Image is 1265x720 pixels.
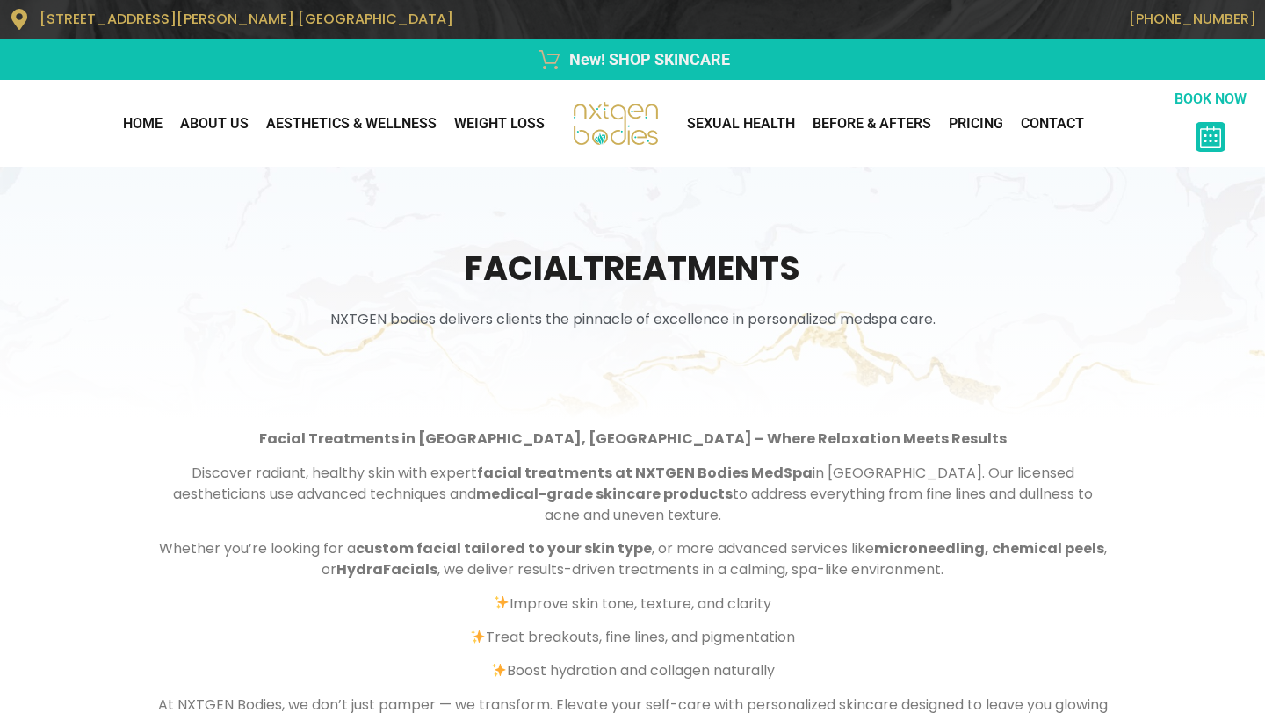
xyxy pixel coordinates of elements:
[477,463,813,483] b: facial treatments at NXTGEN Bodies MedSpa
[1174,89,1247,110] p: BOOK NOW
[583,245,800,292] span: Treatments
[259,428,1007,449] b: Facial Treatments in [GEOGRAPHIC_DATA], [GEOGRAPHIC_DATA] – Where Relaxation Meets Results
[336,559,437,580] b: HydraFacials
[114,106,171,141] a: Home
[678,106,1174,141] nav: Menu
[9,106,553,141] nav: Menu
[171,106,257,141] a: About Us
[874,538,1104,558] b: microneedling, chemical peels
[471,630,485,644] img: ✨
[678,106,804,141] a: Sexual Health
[154,538,1111,580] p: Whether you’re looking for a , or more advanced services like , or , we deliver results-driven tr...
[804,106,940,141] a: Before & Afters
[257,106,445,141] a: AESTHETICS & WELLNESS
[492,663,506,677] img: ✨
[1012,106,1093,141] a: CONTACT
[641,11,1256,27] p: [PHONE_NUMBER]
[154,463,1111,526] p: Discover radiant, healthy skin with expert in [GEOGRAPHIC_DATA]. Our licensed aestheticians use a...
[495,595,509,609] img: ✨
[154,594,1111,615] p: Improve skin tone, texture, and clarity
[9,47,1256,71] a: New! SHOP SKINCARE
[154,660,1111,681] p: Boost hydration and collagen naturally
[40,9,453,29] span: [STREET_ADDRESS][PERSON_NAME] [GEOGRAPHIC_DATA]
[565,47,730,71] span: New! SHOP SKINCARE
[356,538,652,558] b: custom facial tailored to your skin type
[154,627,1111,648] p: Treat breakouts, fine lines, and pigmentation
[940,106,1012,141] a: Pricing
[445,106,553,141] a: WEIGHT LOSS
[476,484,733,504] b: medical-grade skincare products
